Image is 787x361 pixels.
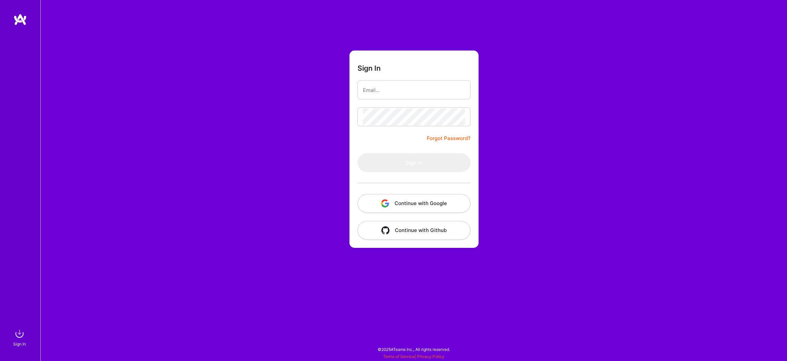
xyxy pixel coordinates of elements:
a: Forgot Password? [427,134,471,142]
img: icon [381,199,389,207]
a: sign inSign In [14,327,26,348]
img: icon [381,226,389,234]
span: | [383,354,444,359]
a: Privacy Policy [417,354,444,359]
div: Sign In [13,340,26,348]
button: Sign In [358,153,471,172]
button: Continue with Google [358,194,471,213]
img: logo [13,13,27,26]
div: © 2025 ATeams Inc., All rights reserved. [40,341,787,358]
h3: Sign In [358,64,381,72]
img: sign in [13,327,26,340]
button: Continue with Github [358,221,471,240]
input: Email... [363,81,465,99]
a: Terms of Service [383,354,415,359]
